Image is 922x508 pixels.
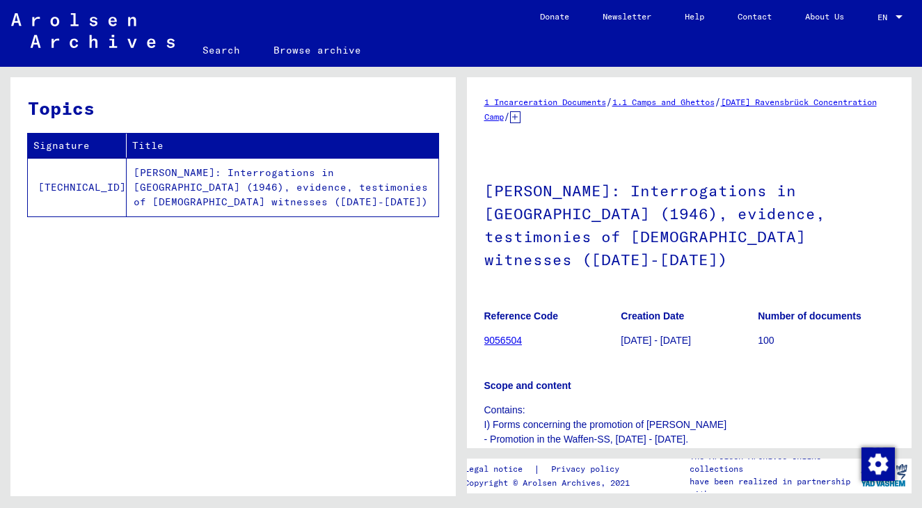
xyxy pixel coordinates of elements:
p: Copyright © Arolsen Archives, 2021 [464,477,636,489]
div: Change consent [861,447,894,480]
img: Arolsen_neg.svg [11,13,175,48]
img: yv_logo.png [858,458,910,493]
b: Scope and content [484,380,571,391]
a: Legal notice [464,462,534,477]
h1: [PERSON_NAME]: Interrogations in [GEOGRAPHIC_DATA] (1946), evidence, testimonies of [DEMOGRAPHIC_... [484,159,895,289]
p: The Arolsen Archives online collections [690,450,856,475]
a: 9056504 [484,335,523,346]
span: / [715,95,721,108]
span: EN [877,13,893,22]
span: / [504,110,510,122]
a: Search [186,33,257,67]
span: / [606,95,612,108]
div: | [464,462,636,477]
b: Reference Code [484,310,559,322]
p: have been realized in partnership with [690,475,856,500]
a: 1 Incarceration Documents [484,97,606,107]
b: Creation Date [621,310,684,322]
td: [PERSON_NAME]: Interrogations in [GEOGRAPHIC_DATA] (1946), evidence, testimonies of [DEMOGRAPHIC_... [127,158,438,216]
b: Number of documents [758,310,861,322]
h3: Topics [28,95,438,122]
p: [DATE] - [DATE] [621,333,757,348]
a: 1.1 Camps and Ghettos [612,97,715,107]
td: [TECHNICAL_ID] [28,158,127,216]
a: Privacy policy [540,462,636,477]
th: Signature [28,134,127,158]
a: Browse archive [257,33,378,67]
th: Title [127,134,438,158]
img: Change consent [861,447,895,481]
p: 100 [758,333,894,348]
